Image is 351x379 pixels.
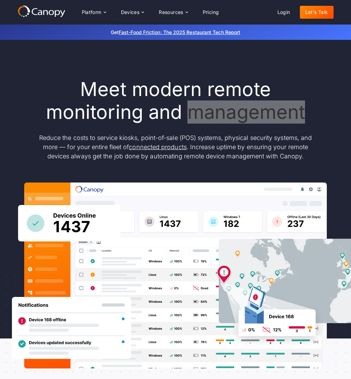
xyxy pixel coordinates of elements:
div: Devices [116,5,150,19]
a: connected products [129,143,186,151]
div: Platform [76,5,111,19]
a: Pricing [197,6,225,19]
a: Login [272,6,296,19]
a: Fast-Food Friction: The 2025 Restaurant Tech Report [119,29,240,35]
p: Reduce the costs to service kiosks, point-of-sale (POS) systems, physical security systems, and m... [32,133,319,161]
img: Canopy sees how many devices are online [18,205,120,241]
div: Devices [121,10,140,15]
div: Platform [82,10,102,15]
p: Get [9,29,342,36]
div: Resources [153,5,193,19]
h1: Meet modern remote monitoring and management [32,78,319,124]
a: Let's Talk [300,6,334,19]
div: Resources [159,10,183,15]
